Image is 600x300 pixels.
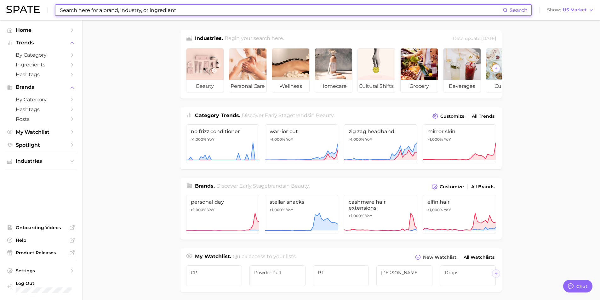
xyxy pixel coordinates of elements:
span: YoY [286,137,293,142]
a: Onboarding Videos [5,223,77,232]
span: personal day [191,199,255,205]
span: My Watchlist [16,129,66,135]
span: mirror skin [427,128,491,134]
span: >1,000% [270,207,285,212]
span: beauty [291,183,309,189]
input: Search here for a brand, industry, or ingredient [59,5,503,15]
span: >1,000% [191,137,206,142]
span: Product Releases [16,250,66,256]
span: Industries [16,158,66,164]
a: Hashtags [5,105,77,114]
span: [PERSON_NAME] [381,270,428,275]
span: Brands . [195,183,215,189]
button: Customize [431,112,466,121]
a: Log out. Currently logged in with e-mail cpulice@yellowwoodpartners.com. [5,279,77,295]
span: wellness [272,80,309,93]
span: culinary [486,80,523,93]
a: All Watchlists [462,253,496,262]
a: beverages [443,48,481,93]
a: Powder Puff [249,265,306,286]
a: cashmere hair extensions>1,000% YoY [344,195,417,234]
span: New Watchlist [423,255,456,260]
span: YoY [444,137,451,142]
button: ShowUS Market [546,6,595,14]
span: All Brands [471,184,494,190]
a: Product Releases [5,248,77,258]
a: Home [5,25,77,35]
span: Ingredients [16,62,66,68]
span: All Trends [472,114,494,119]
button: Scroll Right [492,269,500,278]
span: Category Trends . [195,112,240,118]
span: >1,000% [349,137,364,142]
span: Brands [16,84,66,90]
button: New Watchlist [414,253,458,262]
span: cultural shifts [358,80,395,93]
span: by Category [16,97,66,103]
span: US Market [563,8,587,12]
span: YoY [365,137,372,142]
span: YoY [365,213,372,218]
a: stellar snacks>1,000% YoY [265,195,338,234]
a: mirror skin>1,000% YoY [423,124,496,163]
button: Customize [430,182,465,191]
a: Ingredients [5,60,77,70]
h2: Begin your search here. [225,35,284,43]
span: beauty [316,112,334,118]
a: All Trends [470,112,496,121]
span: Home [16,27,66,33]
span: Spotlight [16,142,66,148]
a: grocery [400,48,438,93]
span: cashmere hair extensions [349,199,413,211]
a: personal care [229,48,267,93]
span: grocery [401,80,438,93]
a: elfin hair>1,000% YoY [423,195,496,234]
span: Customize [440,114,465,119]
span: All Watchlists [464,255,494,260]
span: Customize [440,184,464,190]
span: Discover Early Stage brands in . [216,183,310,189]
span: Hashtags [16,71,66,77]
button: Scroll Right [492,64,500,72]
a: wellness [272,48,310,93]
span: Posts [16,116,66,122]
span: Search [510,7,528,13]
span: Hashtags [16,106,66,112]
span: Discover Early Stage trends in . [242,112,334,118]
span: elfin hair [427,199,491,205]
span: YoY [207,207,214,212]
a: homecare [315,48,352,93]
a: beauty [186,48,224,93]
span: warrior cut [270,128,334,134]
span: RT [318,270,364,275]
span: by Category [16,52,66,58]
span: Help [16,237,66,243]
span: >1,000% [270,137,285,142]
button: Industries [5,156,77,166]
a: personal day>1,000% YoY [186,195,260,234]
h1: My Watchlist. [195,253,231,262]
span: Log Out [16,280,92,286]
span: >1,000% [427,207,443,212]
a: Help [5,235,77,245]
span: Onboarding Videos [16,225,66,230]
a: My Watchlist [5,127,77,137]
span: Powder Puff [254,270,301,275]
h2: Quick access to your lists. [233,253,297,262]
a: cultural shifts [357,48,395,93]
span: YoY [207,137,214,142]
a: Settings [5,266,77,275]
span: personal care [229,80,266,93]
span: Settings [16,268,66,274]
span: homecare [315,80,352,93]
a: zig zag headband>1,000% YoY [344,124,417,163]
span: >1,000% [349,213,364,218]
a: All Brands [470,183,496,191]
button: Trends [5,38,77,48]
a: Posts [5,114,77,124]
span: Drops [445,270,491,275]
div: Data update: [DATE] [453,35,496,43]
a: culinary [486,48,524,93]
span: no frizz conditioner [191,128,255,134]
a: Drops [440,265,496,286]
